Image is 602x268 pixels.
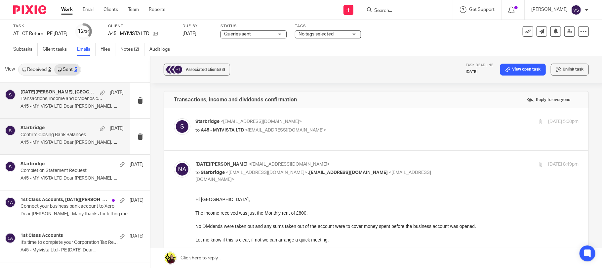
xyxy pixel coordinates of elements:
h4: [DATE][PERSON_NAME], [GEOGRAPHIC_DATA] [20,89,97,95]
div: 2 [48,67,51,72]
a: Audit logs [149,43,175,56]
button: Unlink task [551,64,589,76]
p: [DATE] [110,89,124,96]
span: , [308,170,309,175]
span: No tags selected [299,32,334,36]
p: Transactions, income and dividends confirmation [20,96,103,102]
p: Connect your business bank account to Xero [20,204,119,209]
p: [DATE] [110,125,124,132]
div: +1 [174,66,182,74]
a: Clients [103,6,118,13]
a: Reports [149,6,165,13]
span: Associated clients [186,68,225,72]
label: Due by [182,24,212,29]
label: Status [221,24,287,29]
span: Task deadline [466,64,494,67]
img: Pixie [13,5,46,14]
p: A45 - MYIVISTA LTD Dear [PERSON_NAME], ... [20,104,124,109]
span: [DATE] [182,31,196,36]
p: A45 - MYIVISTA LTD [108,30,149,37]
label: Client [108,24,174,29]
p: [PERSON_NAME] [531,6,568,13]
a: Notes (2) [120,43,144,56]
a: Work [61,6,73,13]
span: to [195,128,200,133]
h4: Starbridge [20,161,45,167]
a: Client tasks [43,43,72,56]
button: +1 Associated clients(3) [164,64,230,76]
span: Starbridge [201,170,225,175]
img: svg%3E [174,161,190,178]
span: Queries sent [224,32,251,36]
p: Confirm Closing Bank Balances [20,132,103,138]
span: Get Support [469,7,495,12]
p: [DATE] [466,69,494,75]
img: svg%3E [5,161,16,172]
a: Team [128,6,139,13]
div: AT - CT Return - PE 28-02-2025 [13,30,67,37]
span: A45 - MYIVISTA LTD [201,128,244,133]
div: 5 [74,67,77,72]
div: 12 [78,27,90,35]
img: svg%3E [169,65,179,75]
img: svg%3E [5,197,16,208]
p: [DATE] [130,233,143,240]
span: [EMAIL_ADDRESS][DOMAIN_NAME] [309,170,388,175]
span: (3) [220,68,225,72]
span: [DATE][PERSON_NAME] [195,162,248,167]
img: svg%3E [174,118,190,135]
label: Tags [295,24,361,29]
p: A45 - Myivista Ltd - PE [DATE] Dear... [20,247,143,253]
h4: Starbridge [20,125,45,131]
h4: 1st Class Accounts, [DATE][PERSON_NAME] [20,197,109,203]
span: <[EMAIL_ADDRESS][DOMAIN_NAME]> [226,170,307,175]
img: svg%3E [5,89,16,100]
span: <[EMAIL_ADDRESS][DOMAIN_NAME]> [221,119,302,124]
img: svg%3E [571,5,582,15]
span: <[EMAIL_ADDRESS][DOMAIN_NAME]> [195,170,431,182]
p: [DATE] 5:00pm [548,118,579,125]
span: View [5,66,15,73]
a: Emails [77,43,96,56]
p: [DATE] [130,197,143,204]
p: A45 - MYIVISTA LTD Dear [PERSON_NAME], ... [20,140,124,145]
a: Email [83,6,94,13]
a: Files [100,43,115,56]
p: [DATE] [130,161,143,168]
input: Search [374,8,433,14]
span: to [195,170,200,175]
img: svg%3E [5,233,16,243]
p: A45 - MYIVISTA LTD Dear [PERSON_NAME], ... [20,176,143,181]
p: Dear [PERSON_NAME], Many thanks for letting me... [20,211,143,217]
label: Reply to everyone [525,95,572,105]
h4: Transactions, income and dividends confirmation [174,96,297,103]
small: /34 [84,30,90,33]
a: Received2 [19,64,54,75]
img: svg%3E [5,125,16,136]
p: [DATE] 8:49pm [548,161,579,168]
p: It's time to complete your Corporation Tax Return! [20,240,119,245]
label: Task [13,24,67,29]
span: <[EMAIL_ADDRESS][DOMAIN_NAME]> [249,162,330,167]
span: Starbridge [195,119,220,124]
a: Subtasks [13,43,38,56]
p: Completion Statement Request [20,168,119,174]
div: AT - CT Return - PE [DATE] [13,30,67,37]
a: Sent5 [54,64,80,75]
img: svg%3E [165,65,175,75]
h4: 1st Class Accounts [20,233,63,239]
a: View open task [500,64,546,76]
span: <[EMAIL_ADDRESS][DOMAIN_NAME]> [245,128,326,133]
